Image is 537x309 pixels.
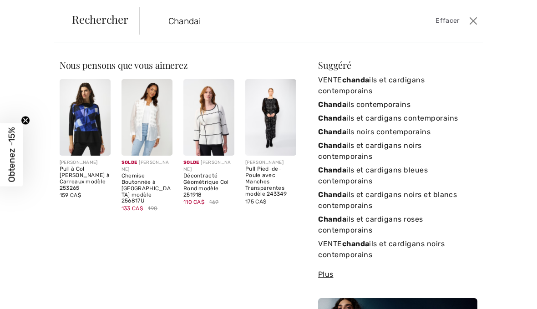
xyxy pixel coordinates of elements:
[21,6,39,15] span: Aide
[318,213,477,237] a: Chandails et cardigans roses contemporains
[318,114,346,122] strong: Chanda
[60,59,188,71] span: Nous pensons que vous aimerez
[183,160,199,165] span: Solde
[162,7,390,35] input: TAPER POUR RECHERCHER
[318,111,477,125] a: Chandails et cardigans contemporains
[122,160,137,165] span: Solde
[318,188,477,213] a: Chandails et cardigans noirs et blancs contemporains
[318,166,346,174] strong: Chanda
[318,269,477,280] div: Plus
[21,116,30,125] button: Close teaser
[245,159,296,166] div: [PERSON_NAME]
[318,127,346,136] strong: Chanda
[60,79,111,156] img: Pull à Col Bénitier à Carreaux modèle 253265. Black/Blue
[318,125,477,139] a: Chandails noirs contemporains
[122,173,172,204] div: Chemise Boutonnée à [GEOGRAPHIC_DATA] modèle 256817U
[183,199,204,205] span: 110 CA$
[72,14,128,25] span: Rechercher
[60,159,111,166] div: [PERSON_NAME]
[318,237,477,262] a: VENTEchandails et cardigans noirs contemporains
[467,14,480,28] button: Ferme
[318,215,346,223] strong: Chanda
[245,198,266,205] span: 175 CA$
[318,73,477,98] a: VENTEchandails et cardigans contemporains
[318,141,346,150] strong: Chanda
[122,205,143,212] span: 133 CA$
[318,61,477,70] div: Suggéré
[318,139,477,163] a: Chandails et cardigans noirs contemporains
[6,127,17,182] span: Obtenez -15%
[318,163,477,188] a: Chandails et cardigans bleues contemporains
[318,100,346,109] strong: Chanda
[209,198,218,206] span: 169
[183,79,234,156] img: Décontracté Géométrique Col Rond modèle 251918. Vanilla/Black
[122,79,172,156] img: Chemise Boutonnée à Carreaux modèle 256817U. Off White
[60,166,111,191] div: Pull à Col [PERSON_NAME] à Carreaux modèle 253265
[318,190,346,199] strong: Chanda
[318,98,477,111] a: Chandails contemporains
[436,16,459,26] span: Effacer
[148,204,157,213] span: 190
[342,239,370,248] strong: chanda
[183,173,234,198] div: Décontracté Géométrique Col Rond modèle 251918
[183,159,234,173] div: [PERSON_NAME]
[122,159,172,173] div: [PERSON_NAME]
[342,76,370,84] strong: chanda
[60,192,81,198] span: 159 CA$
[245,166,296,198] div: Pull Pied-de-Poule avec Manches Transparentes modèle 243349
[245,79,296,156] img: Pull Pied-de-Poule avec Manches Transparentes modèle 243349. Black/Off White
